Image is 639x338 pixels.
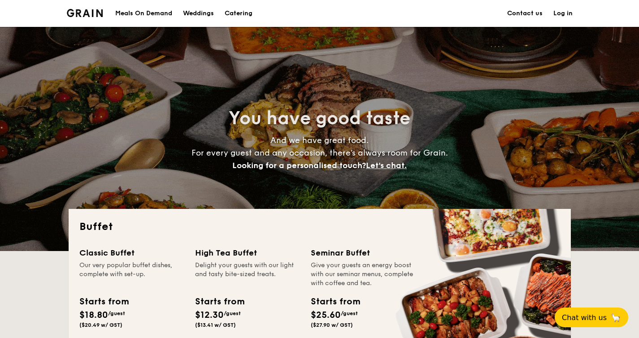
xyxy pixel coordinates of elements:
[79,310,108,321] span: $18.80
[562,313,607,322] span: Chat with us
[79,220,560,234] h2: Buffet
[195,322,236,328] span: ($13.41 w/ GST)
[311,322,353,328] span: ($27.90 w/ GST)
[229,108,410,129] span: You have good taste
[108,310,125,316] span: /guest
[79,247,184,259] div: Classic Buffet
[79,295,128,308] div: Starts from
[195,261,300,288] div: Delight your guests with our light and tasty bite-sized treats.
[224,310,241,316] span: /guest
[191,135,448,170] span: And we have great food. For every guest and any occasion, there’s always room for Grain.
[195,295,244,308] div: Starts from
[195,247,300,259] div: High Tea Buffet
[555,308,628,327] button: Chat with us🦙
[79,322,122,328] span: ($20.49 w/ GST)
[195,310,224,321] span: $12.30
[341,310,358,316] span: /guest
[311,247,416,259] div: Seminar Buffet
[311,261,416,288] div: Give your guests an energy boost with our seminar menus, complete with coffee and tea.
[79,261,184,288] div: Our very popular buffet dishes, complete with set-up.
[366,160,407,170] span: Let's chat.
[67,9,103,17] img: Grain
[311,310,341,321] span: $25.60
[610,312,621,323] span: 🦙
[232,160,366,170] span: Looking for a personalised touch?
[67,9,103,17] a: Logotype
[311,295,360,308] div: Starts from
